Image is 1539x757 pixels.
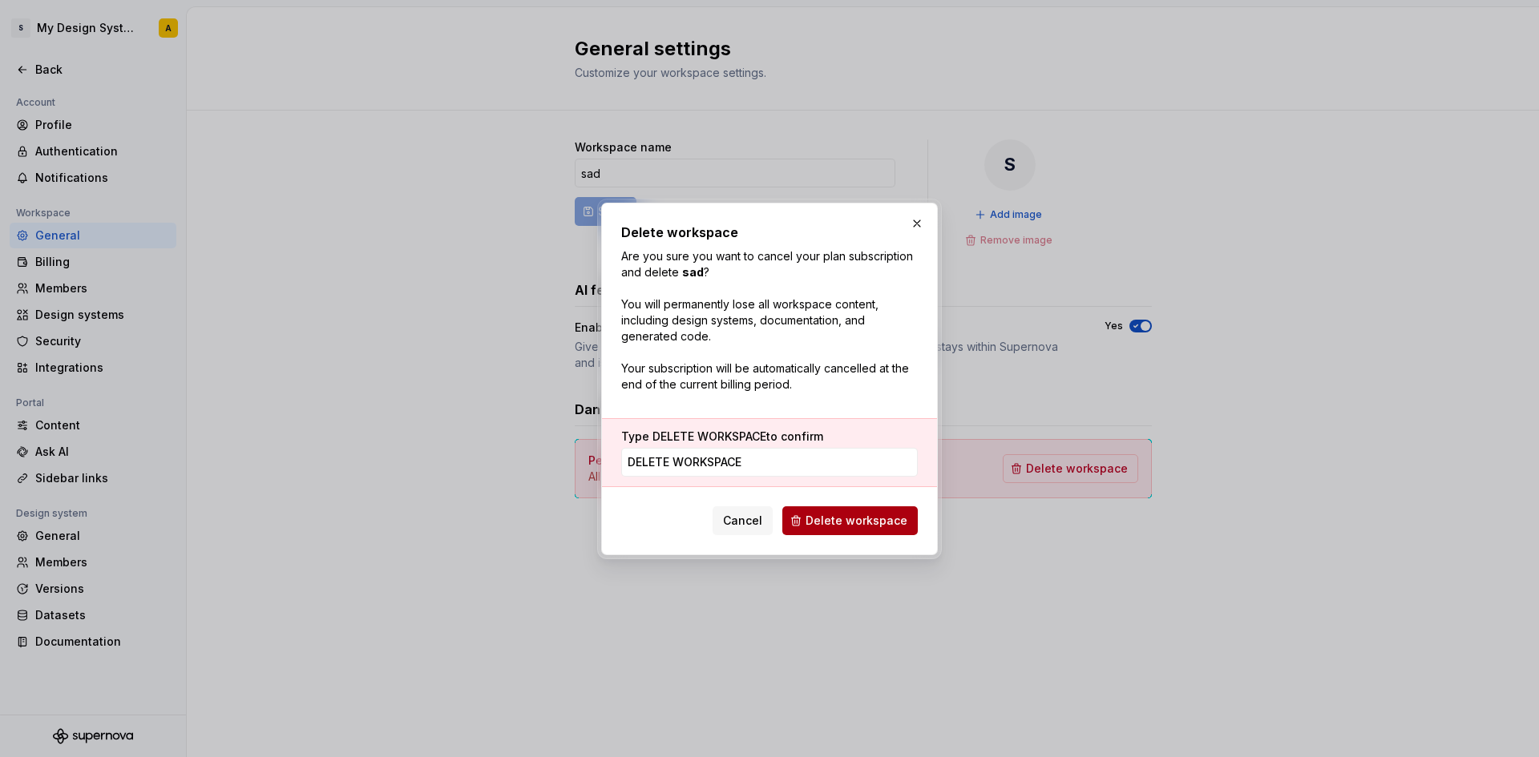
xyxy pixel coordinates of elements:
span: Cancel [723,513,762,529]
span: Delete workspace [806,513,907,529]
span: DELETE WORKSPACE [652,429,766,443]
strong: sad [682,265,704,279]
input: DELETE WORKSPACE [621,448,918,477]
label: Type to confirm [621,429,823,445]
button: Delete workspace [782,506,918,535]
h2: Delete workspace [621,223,918,242]
button: Cancel [713,506,773,535]
p: Are you sure you want to cancel your plan subscription and delete ? You will permanently lose all... [621,248,918,393]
